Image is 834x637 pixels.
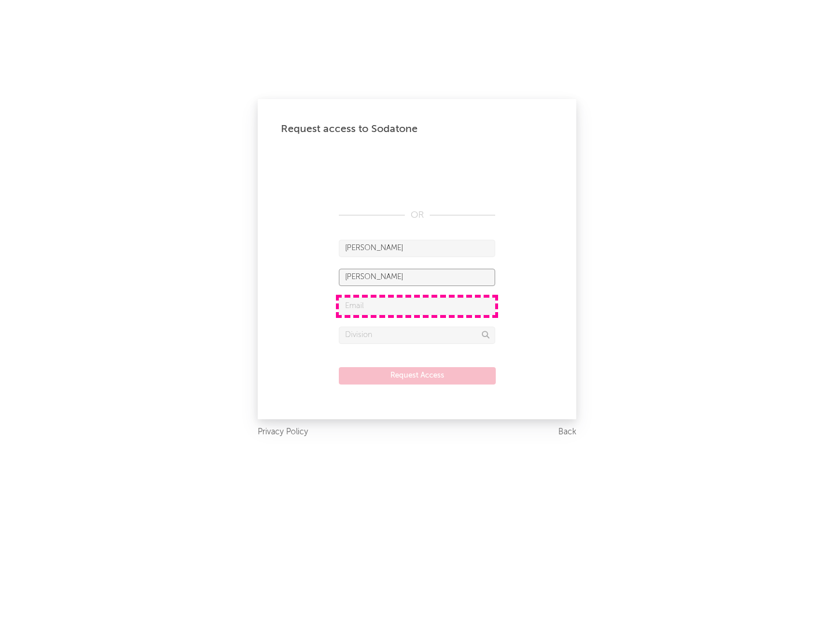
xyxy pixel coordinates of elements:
[339,269,495,286] input: Last Name
[339,298,495,315] input: Email
[258,425,308,440] a: Privacy Policy
[339,327,495,344] input: Division
[339,240,495,257] input: First Name
[558,425,576,440] a: Back
[339,208,495,222] div: OR
[281,122,553,136] div: Request access to Sodatone
[339,367,496,385] button: Request Access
